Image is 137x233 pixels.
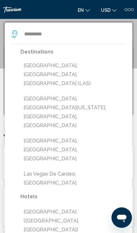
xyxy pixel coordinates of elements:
[20,135,126,165] button: [GEOGRAPHIC_DATA], [GEOGRAPHIC_DATA], [GEOGRAPHIC_DATA]
[20,60,126,90] button: [GEOGRAPHIC_DATA], [GEOGRAPHIC_DATA], [GEOGRAPHIC_DATA] (LAS)
[20,93,126,132] button: [GEOGRAPHIC_DATA], [GEOGRAPHIC_DATA][US_STATE], [GEOGRAPHIC_DATA], [GEOGRAPHIC_DATA]
[20,47,126,56] p: Destinations
[3,132,134,142] p: Your Recent Searches
[5,23,132,115] div: Search widget
[3,186,134,227] button: Hotels in [US_STATE], [GEOGRAPHIC_DATA], [GEOGRAPHIC_DATA] ([GEOGRAPHIC_DATA])[DATE] - [DATE]1Roo...
[20,168,126,189] button: Las Vegas De Cardeo, [GEOGRAPHIC_DATA]
[3,6,65,13] a: Travorium
[112,208,132,228] iframe: Кнопка для запуску вікна повідомлень
[78,8,84,13] span: en
[3,145,134,180] button: Hotels in [GEOGRAPHIC_DATA], [GEOGRAPHIC_DATA], [GEOGRAPHIC_DATA] (LAS)[DATE] - [DATE]1Room2Adults
[101,8,111,13] span: USD
[98,5,120,15] button: Change currency
[75,5,93,15] button: Change language
[20,192,126,201] p: Hotels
